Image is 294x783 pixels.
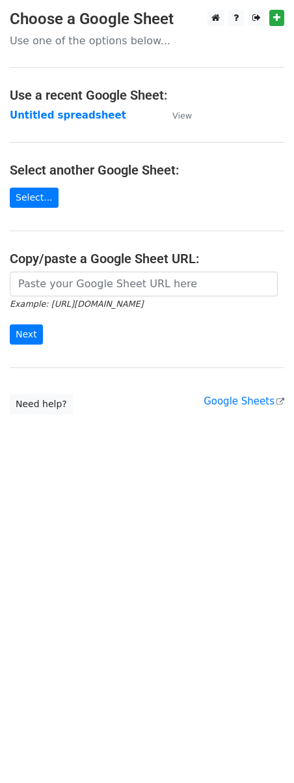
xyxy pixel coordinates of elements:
input: Next [10,324,43,345]
h4: Select another Google Sheet: [10,162,284,178]
a: Google Sheets [204,395,284,407]
h3: Choose a Google Sheet [10,10,284,29]
input: Paste your Google Sheet URL here [10,272,278,296]
h4: Copy/paste a Google Sheet URL: [10,251,284,266]
small: Example: [URL][DOMAIN_NAME] [10,299,143,309]
p: Use one of the options below... [10,34,284,48]
a: Select... [10,188,59,208]
a: View [159,109,192,121]
h4: Use a recent Google Sheet: [10,87,284,103]
a: Untitled spreadsheet [10,109,126,121]
small: View [172,111,192,121]
a: Need help? [10,394,73,414]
